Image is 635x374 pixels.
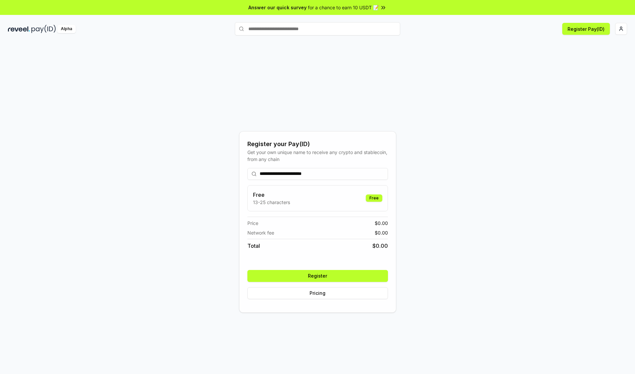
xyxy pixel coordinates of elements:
[375,220,388,227] span: $ 0.00
[247,270,388,282] button: Register
[247,220,258,227] span: Price
[375,229,388,236] span: $ 0.00
[31,25,56,33] img: pay_id
[247,139,388,149] div: Register your Pay(ID)
[247,149,388,163] div: Get your own unique name to receive any crypto and stablecoin, from any chain
[247,229,274,236] span: Network fee
[247,242,260,250] span: Total
[248,4,307,11] span: Answer our quick survey
[372,242,388,250] span: $ 0.00
[366,194,382,202] div: Free
[57,25,76,33] div: Alpha
[253,191,290,199] h3: Free
[253,199,290,206] p: 13-25 characters
[308,4,379,11] span: for a chance to earn 10 USDT 📝
[247,287,388,299] button: Pricing
[8,25,30,33] img: reveel_dark
[562,23,610,35] button: Register Pay(ID)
